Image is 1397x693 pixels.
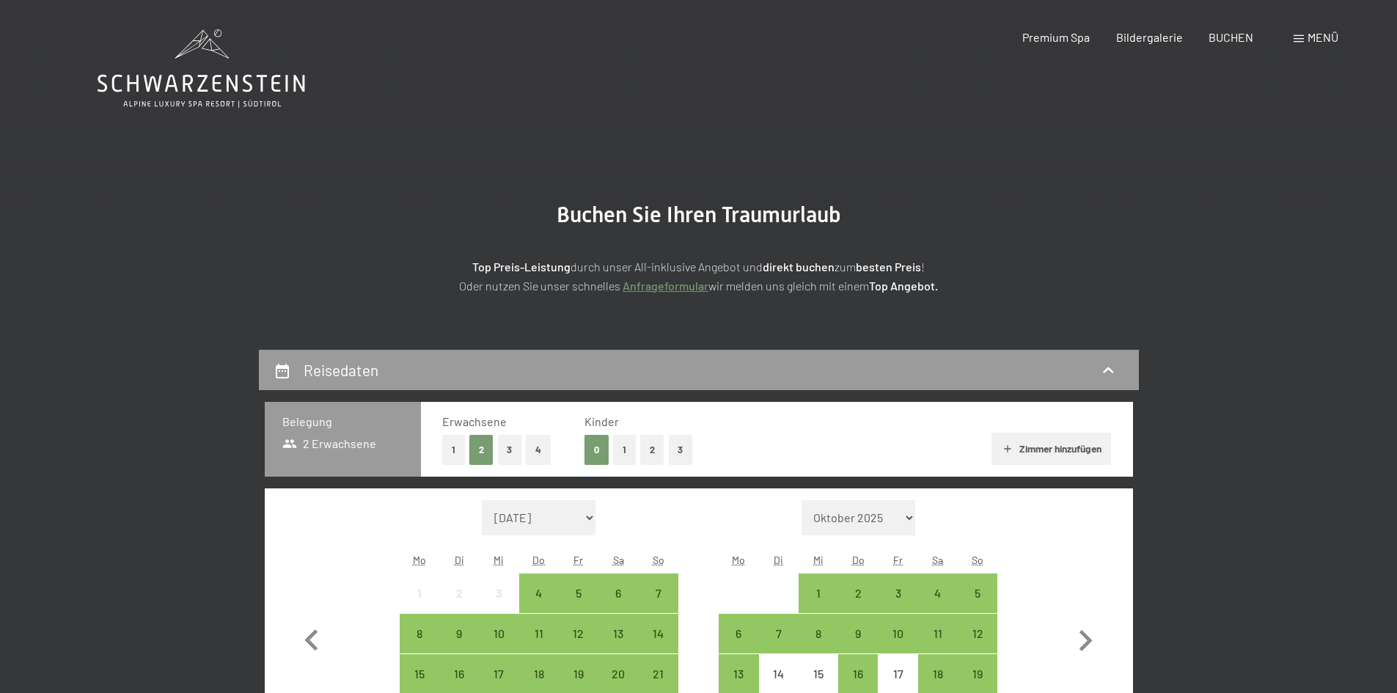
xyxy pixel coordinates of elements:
strong: Top Preis-Leistung [472,260,571,274]
div: Sun Oct 12 2025 [958,614,997,653]
div: Sun Sep 14 2025 [638,614,678,653]
div: Sat Sep 06 2025 [598,573,638,613]
div: 8 [800,628,837,664]
div: Anreise möglich [559,573,598,613]
div: 14 [639,628,676,664]
div: 8 [401,628,438,664]
div: 13 [600,628,637,664]
button: 3 [498,435,522,465]
div: Anreise möglich [638,573,678,613]
div: Anreise möglich [878,614,917,653]
strong: besten Preis [856,260,921,274]
div: 5 [560,587,597,624]
a: BUCHEN [1209,30,1253,44]
div: Anreise möglich [719,614,758,653]
div: Fri Oct 10 2025 [878,614,917,653]
div: Tue Sep 09 2025 [439,614,479,653]
abbr: Freitag [893,554,903,566]
div: Wed Oct 08 2025 [799,614,838,653]
abbr: Sonntag [972,554,983,566]
a: Premium Spa [1022,30,1090,44]
a: Bildergalerie [1116,30,1183,44]
div: Thu Sep 04 2025 [519,573,559,613]
abbr: Donnerstag [532,554,545,566]
abbr: Mittwoch [813,554,824,566]
div: 5 [959,587,996,624]
button: 1 [442,435,465,465]
div: 4 [920,587,956,624]
button: 4 [526,435,551,465]
div: Anreise möglich [598,614,638,653]
div: Wed Sep 10 2025 [479,614,518,653]
div: 6 [600,587,637,624]
span: Buchen Sie Ihren Traumurlaub [557,202,841,227]
abbr: Dienstag [774,554,783,566]
div: Anreise möglich [918,614,958,653]
div: Tue Sep 02 2025 [439,573,479,613]
button: 2 [469,435,494,465]
div: 9 [840,628,876,664]
abbr: Mittwoch [494,554,504,566]
div: Anreise möglich [439,614,479,653]
div: Sat Sep 13 2025 [598,614,638,653]
div: Anreise möglich [519,614,559,653]
div: Wed Oct 01 2025 [799,573,838,613]
abbr: Montag [413,554,426,566]
div: Anreise möglich [598,573,638,613]
div: 9 [441,628,477,664]
div: 10 [480,628,517,664]
div: 7 [639,587,676,624]
abbr: Sonntag [653,554,664,566]
div: Anreise möglich [958,614,997,653]
div: 3 [480,587,517,624]
div: Anreise möglich [400,614,439,653]
div: 7 [760,628,797,664]
div: Fri Sep 05 2025 [559,573,598,613]
div: 4 [521,587,557,624]
button: 3 [669,435,693,465]
div: Anreise möglich [479,614,518,653]
abbr: Montag [732,554,745,566]
div: Thu Oct 09 2025 [838,614,878,653]
div: Sun Oct 05 2025 [958,573,997,613]
div: Sat Oct 04 2025 [918,573,958,613]
div: Anreise nicht möglich [439,573,479,613]
div: 6 [720,628,757,664]
div: Thu Oct 02 2025 [838,573,878,613]
div: 12 [959,628,996,664]
div: Anreise möglich [958,573,997,613]
div: Tue Oct 07 2025 [759,614,799,653]
div: Sun Sep 07 2025 [638,573,678,613]
button: Zimmer hinzufügen [991,433,1111,465]
abbr: Freitag [573,554,583,566]
div: Anreise nicht möglich [479,573,518,613]
div: Anreise möglich [878,573,917,613]
div: Mon Sep 01 2025 [400,573,439,613]
abbr: Dienstag [455,554,464,566]
h3: Belegung [282,414,403,430]
div: Anreise möglich [838,614,878,653]
div: 11 [521,628,557,664]
span: Menü [1308,30,1338,44]
div: Mon Sep 08 2025 [400,614,439,653]
div: 12 [560,628,597,664]
p: durch unser All-inklusive Angebot und zum ! Oder nutzen Sie unser schnelles wir melden uns gleich... [332,257,1066,295]
div: 1 [800,587,837,624]
div: Fri Oct 03 2025 [878,573,917,613]
button: 2 [640,435,664,465]
div: 10 [879,628,916,664]
abbr: Donnerstag [852,554,865,566]
div: Fri Sep 12 2025 [559,614,598,653]
div: Anreise möglich [799,614,838,653]
div: 1 [401,587,438,624]
div: Anreise möglich [638,614,678,653]
div: 3 [879,587,916,624]
div: Anreise möglich [759,614,799,653]
span: Erwachsene [442,414,507,428]
div: 2 [441,587,477,624]
div: Thu Sep 11 2025 [519,614,559,653]
div: 2 [840,587,876,624]
abbr: Samstag [613,554,624,566]
div: 11 [920,628,956,664]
